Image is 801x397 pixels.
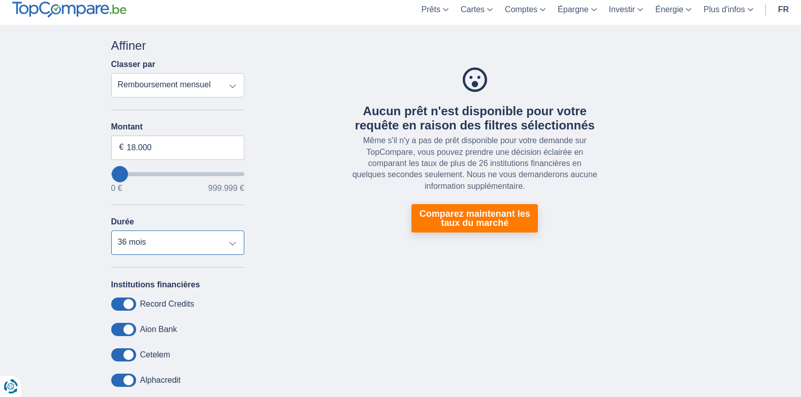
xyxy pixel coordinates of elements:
span: 0 € [111,184,122,192]
input: wantToBorrow [111,172,245,176]
label: Institutions financières [111,280,200,289]
label: Durée [111,217,134,226]
label: Alphacredit [140,376,181,385]
span: 999.999 € [208,184,244,192]
label: Record Credits [140,300,195,309]
label: Montant [111,122,245,131]
span: € [119,142,124,153]
label: Aion Bank [140,325,177,334]
label: Cetelem [140,350,171,359]
div: Aucun prêt n'est disponible pour votre requête en raison des filtres sélectionnés [351,104,599,134]
a: Comparez maintenant les taux du marché [411,204,538,233]
div: Même s'il n'y a pas de prêt disponible pour votre demande sur TopCompare, vous pouvez prendre une... [351,135,599,192]
img: TopCompare [12,2,126,18]
label: Classer par [111,60,155,69]
img: Aucun prêt n'est disponible pour votre requête en raison des filtres sélectionnés [463,68,487,92]
div: Affiner [111,37,245,54]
